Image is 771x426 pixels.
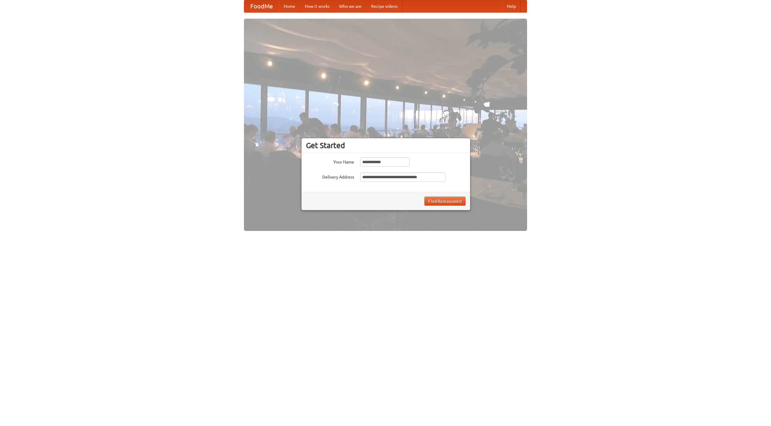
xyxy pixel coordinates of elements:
a: How it works [300,0,334,12]
a: Who we are [334,0,366,12]
label: Delivery Address [306,173,354,180]
a: Help [502,0,521,12]
a: Home [279,0,300,12]
a: FoodMe [244,0,279,12]
button: Find Restaurants! [424,197,466,206]
a: Recipe videos [366,0,402,12]
label: Your Name [306,157,354,165]
h3: Get Started [306,141,466,150]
